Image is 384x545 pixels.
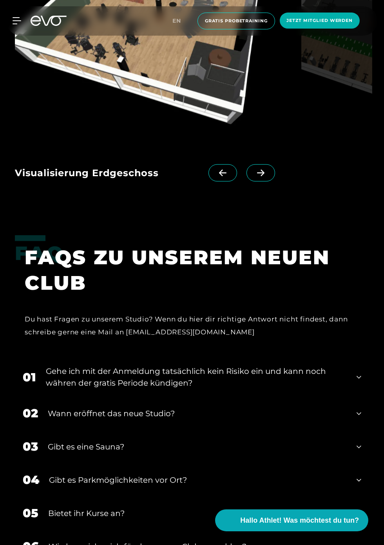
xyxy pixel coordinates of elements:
[48,408,347,419] div: Wann eröffnet das neue Studio?
[172,17,181,24] span: en
[23,438,38,455] div: 03
[49,474,347,486] div: Gibt es Parkmöglichkeiten vor Ort?
[25,313,350,338] div: Du hast Fragen zu unserem Studio? Wenn du hier dir richtige Antwort nicht findest, dann schreibe ...
[23,471,39,489] div: 04
[240,515,359,526] span: Hallo Athlet! Was möchtest du tun?
[277,13,362,29] a: Jetzt Mitglied werden
[23,368,36,386] div: 01
[48,507,347,519] div: Bietet ihr Kurse an?
[48,441,347,453] div: Gibt es eine Sauna?
[25,245,350,296] h1: FAQS ZU UNSEREM NEUEN CLUB
[205,18,268,24] span: Gratis Probetraining
[195,13,277,29] a: Gratis Probetraining
[287,17,353,24] span: Jetzt Mitglied werden
[46,365,347,389] div: Gehe ich mit der Anmeldung tatsächlich kein Risiko ein und kann noch währen der gratis Periode kü...
[172,16,190,25] a: en
[215,509,368,531] button: Hallo Athlet! Was möchtest du tun?
[23,504,38,522] div: 05
[23,404,38,422] div: 02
